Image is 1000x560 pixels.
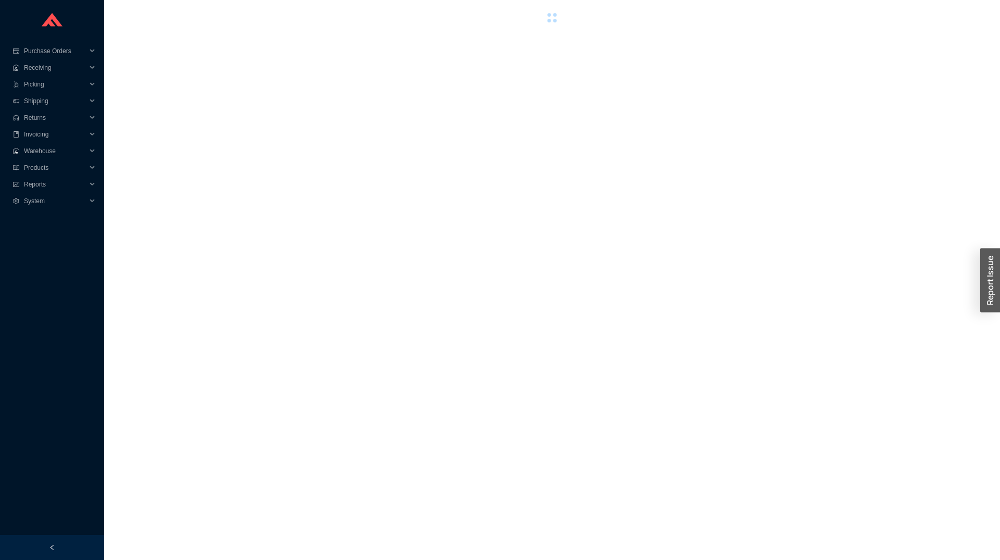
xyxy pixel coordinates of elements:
[24,176,86,193] span: Reports
[12,48,20,54] span: credit-card
[24,193,86,209] span: System
[24,93,86,109] span: Shipping
[12,198,20,204] span: setting
[12,165,20,171] span: read
[24,143,86,159] span: Warehouse
[24,59,86,76] span: Receiving
[12,115,20,121] span: customer-service
[24,109,86,126] span: Returns
[12,181,20,188] span: fund
[24,126,86,143] span: Invoicing
[24,76,86,93] span: Picking
[49,544,55,551] span: left
[24,159,86,176] span: Products
[24,43,86,59] span: Purchase Orders
[12,131,20,138] span: book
